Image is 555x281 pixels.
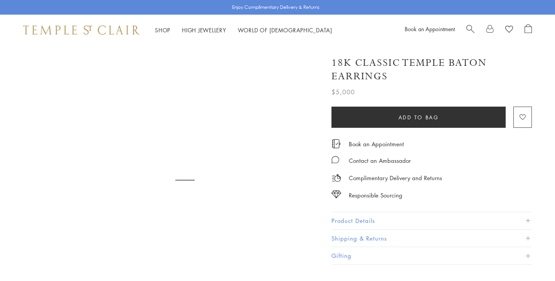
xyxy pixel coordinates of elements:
[155,26,170,34] a: ShopShop
[405,25,455,33] a: Book an Appointment
[525,24,532,36] a: Open Shopping Bag
[331,87,355,97] span: $5,000
[331,230,532,247] button: Shipping & Returns
[232,3,320,11] p: Enjoy Complimentary Delivery & Returns
[331,56,532,83] h1: 18K Classic Temple Baton Earrings
[155,25,332,35] nav: Main navigation
[331,139,341,148] img: icon_appointment.svg
[238,26,332,34] a: World of [DEMOGRAPHIC_DATA]World of [DEMOGRAPHIC_DATA]
[399,113,439,122] span: Add to bag
[331,107,506,128] button: Add to bag
[182,26,226,34] a: High JewelleryHigh Jewellery
[349,140,404,148] a: Book an Appointment
[349,191,402,200] div: Responsible Sourcing
[466,24,474,36] a: Search
[349,156,411,166] div: Contact an Ambassador
[505,24,513,36] a: View Wishlist
[331,191,341,198] img: icon_sourcing.svg
[23,25,140,35] img: Temple St. Clair
[349,173,442,183] p: Complimentary Delivery and Returns
[331,247,532,264] button: Gifting
[331,212,532,229] button: Product Details
[331,173,341,183] img: icon_delivery.svg
[331,156,339,164] img: MessageIcon-01_2.svg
